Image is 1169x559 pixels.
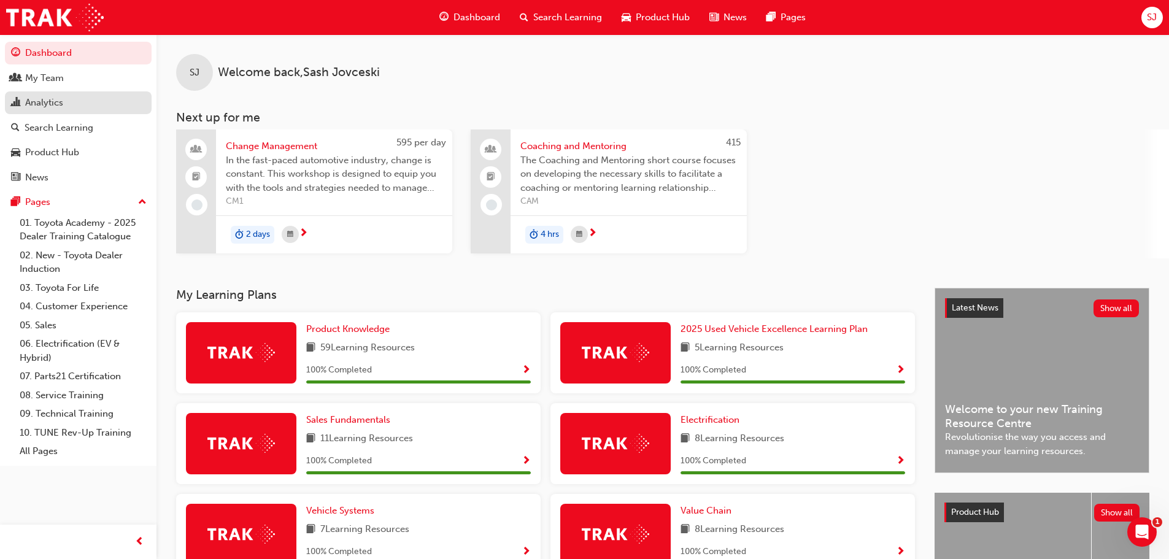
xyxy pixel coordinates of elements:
[757,5,816,30] a: pages-iconPages
[15,214,152,246] a: 01. Toyota Academy - 2025 Dealer Training Catalogue
[246,228,270,242] span: 2 days
[5,67,152,90] a: My Team
[1141,7,1163,28] button: SJ
[896,456,905,467] span: Show Progress
[25,121,93,135] div: Search Learning
[15,297,152,316] a: 04. Customer Experience
[695,341,784,356] span: 5 Learning Resources
[522,456,531,467] span: Show Progress
[192,169,201,185] span: booktick-icon
[207,525,275,544] img: Trak
[430,5,510,30] a: guage-iconDashboard
[6,4,104,31] a: Trak
[306,413,395,427] a: Sales Fundamentals
[522,547,531,558] span: Show Progress
[299,228,308,239] span: next-icon
[681,522,690,538] span: book-icon
[471,129,747,253] a: 415Coaching and MentoringThe Coaching and Mentoring short course focuses on developing the necess...
[156,110,1169,125] h3: Next up for me
[135,534,144,550] span: prev-icon
[582,434,649,453] img: Trak
[5,91,152,114] a: Analytics
[218,66,380,80] span: Welcome back , Sash Jovceski
[226,153,442,195] span: In the fast-paced automotive industry, change is constant. This workshop is designed to equip you...
[588,228,597,239] span: next-icon
[636,10,690,25] span: Product Hub
[781,10,806,25] span: Pages
[5,39,152,191] button: DashboardMy TeamAnalyticsSearch LearningProduct HubNews
[176,288,915,302] h3: My Learning Plans
[306,454,372,468] span: 100 % Completed
[510,5,612,30] a: search-iconSearch Learning
[487,169,495,185] span: booktick-icon
[533,10,602,25] span: Search Learning
[700,5,757,30] a: news-iconNews
[622,10,631,25] span: car-icon
[951,507,999,517] span: Product Hub
[306,505,374,516] span: Vehicle Systems
[681,414,739,425] span: Electrification
[15,334,152,367] a: 06. Electrification (EV & Hybrid)
[530,227,538,243] span: duration-icon
[896,365,905,376] span: Show Progress
[681,505,731,516] span: Value Chain
[439,10,449,25] span: guage-icon
[695,522,784,538] span: 8 Learning Resources
[15,279,152,298] a: 03. Toyota For Life
[541,228,559,242] span: 4 hrs
[681,363,746,377] span: 100 % Completed
[11,147,20,158] span: car-icon
[191,199,203,210] span: learningRecordVerb_NONE-icon
[306,414,390,425] span: Sales Fundamentals
[1094,504,1140,522] button: Show all
[695,431,784,447] span: 8 Learning Resources
[944,503,1140,522] a: Product HubShow all
[5,166,152,189] a: News
[306,323,390,334] span: Product Knowledge
[1147,10,1157,25] span: SJ
[681,504,736,518] a: Value Chain
[681,323,868,334] span: 2025 Used Vehicle Excellence Learning Plan
[945,298,1139,318] a: Latest NewsShow all
[306,363,372,377] span: 100 % Completed
[15,367,152,386] a: 07. Parts21 Certification
[5,42,152,64] a: Dashboard
[896,363,905,378] button: Show Progress
[520,195,737,209] span: CAM
[11,123,20,134] span: search-icon
[15,423,152,442] a: 10. TUNE Rev-Up Training
[5,191,152,214] button: Pages
[11,98,20,109] span: chart-icon
[306,522,315,538] span: book-icon
[235,227,244,243] span: duration-icon
[576,227,582,242] span: calendar-icon
[207,434,275,453] img: Trak
[11,48,20,59] span: guage-icon
[176,129,452,253] a: 595 per dayChange ManagementIn the fast-paced automotive industry, change is constant. This works...
[681,545,746,559] span: 100 % Completed
[520,139,737,153] span: Coaching and Mentoring
[1127,517,1157,547] iframe: Intercom live chat
[5,141,152,164] a: Product Hub
[5,117,152,139] a: Search Learning
[1152,517,1162,527] span: 1
[681,454,746,468] span: 100 % Completed
[486,199,497,210] span: learningRecordVerb_NONE-icon
[945,430,1139,458] span: Revolutionise the way you access and manage your learning resources.
[681,413,744,427] a: Electrification
[522,363,531,378] button: Show Progress
[25,171,48,185] div: News
[396,137,446,148] span: 595 per day
[306,545,372,559] span: 100 % Completed
[453,10,500,25] span: Dashboard
[226,195,442,209] span: CM1
[207,343,275,362] img: Trak
[709,10,719,25] span: news-icon
[681,322,873,336] a: 2025 Used Vehicle Excellence Learning Plan
[25,96,63,110] div: Analytics
[138,195,147,210] span: up-icon
[582,343,649,362] img: Trak
[520,153,737,195] span: The Coaching and Mentoring short course focuses on developing the necessary skills to facilitate ...
[320,522,409,538] span: 7 Learning Resources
